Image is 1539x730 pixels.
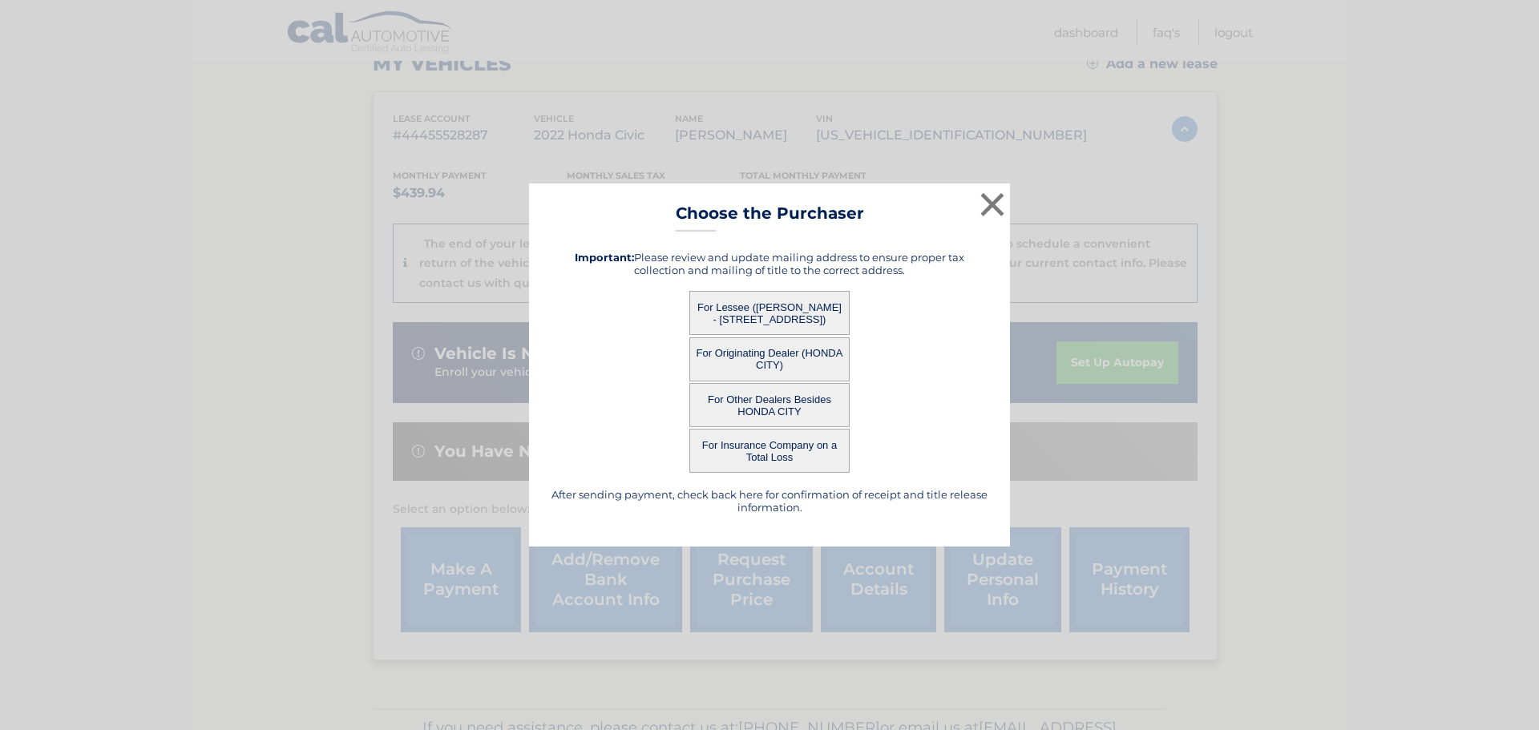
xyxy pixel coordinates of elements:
[689,337,850,381] button: For Originating Dealer (HONDA CITY)
[689,291,850,335] button: For Lessee ([PERSON_NAME] - [STREET_ADDRESS])
[689,383,850,427] button: For Other Dealers Besides HONDA CITY
[549,251,990,276] h5: Please review and update mailing address to ensure proper tax collection and mailing of title to ...
[689,429,850,473] button: For Insurance Company on a Total Loss
[549,488,990,514] h5: After sending payment, check back here for confirmation of receipt and title release information.
[976,188,1008,220] button: ×
[676,204,864,232] h3: Choose the Purchaser
[575,251,634,264] strong: Important:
